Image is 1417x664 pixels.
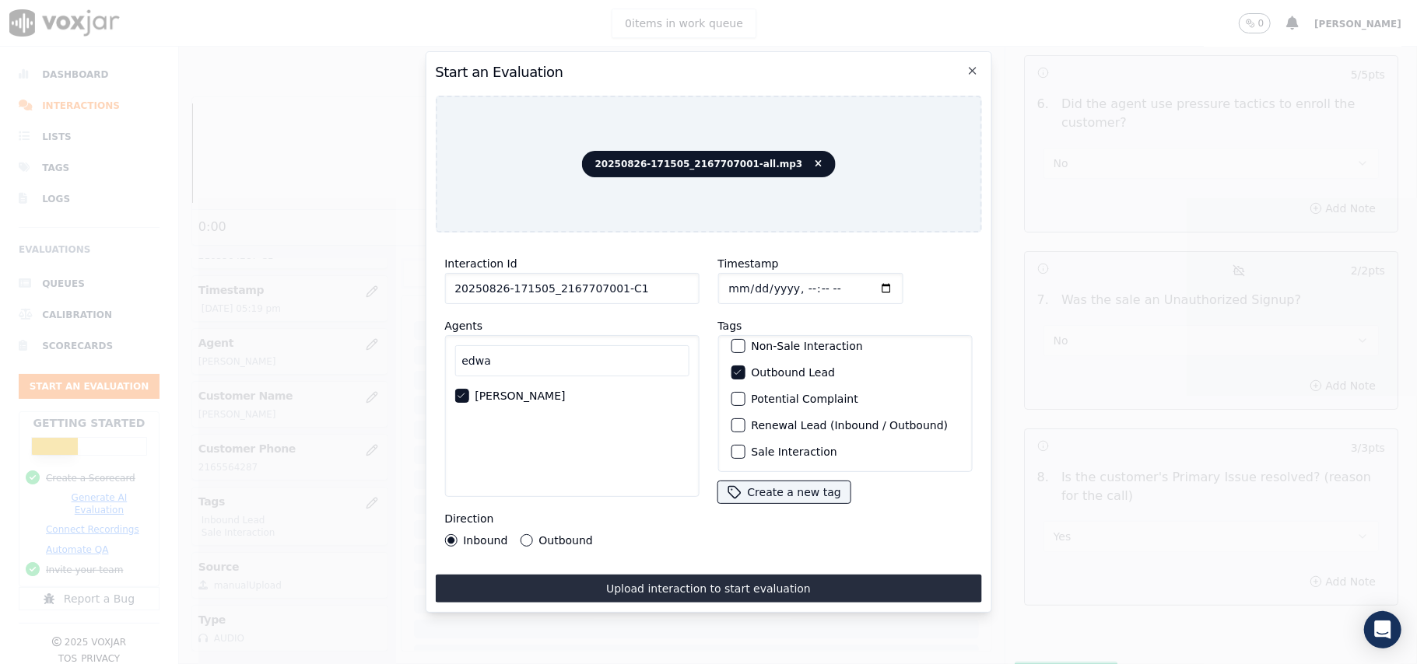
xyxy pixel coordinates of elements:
[582,151,836,177] span: 20250826-171505_2167707001-all.mp3
[444,320,482,332] label: Agents
[444,273,699,304] input: reference id, file name, etc
[444,257,517,270] label: Interaction Id
[751,393,858,404] label: Potential Complaint
[751,367,835,378] label: Outbound Lead
[444,512,493,525] label: Direction
[538,535,592,546] label: Outbound
[751,446,837,457] label: Sale Interaction
[751,341,862,351] label: Non-Sale Interaction
[717,320,742,332] label: Tags
[751,420,948,431] label: Renewal Lead (Inbound / Outbound)
[1364,611,1401,648] div: Open Intercom Messenger
[435,61,981,83] h2: Start an Evaluation
[717,481,850,503] button: Create a new tag
[463,535,507,546] label: Inbound
[435,575,981,603] button: Upload interaction to start evaluation
[717,257,778,270] label: Timestamp
[454,345,689,376] input: Search Agents...
[475,390,565,401] label: [PERSON_NAME]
